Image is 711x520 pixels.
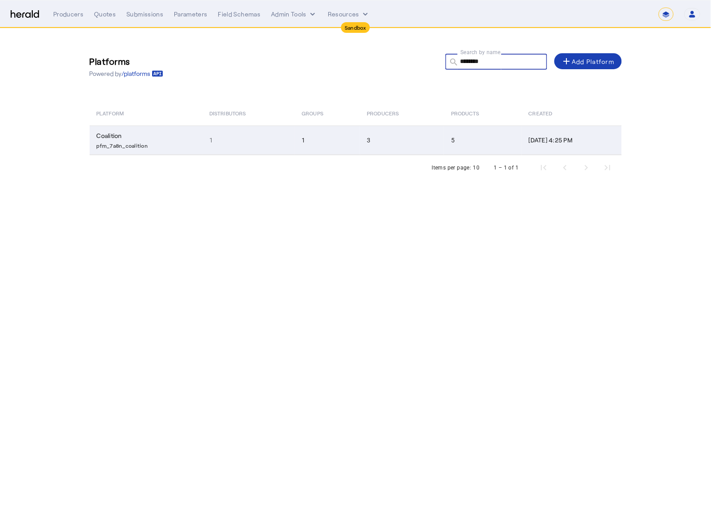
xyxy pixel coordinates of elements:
[295,101,360,126] th: Groups
[90,55,163,67] h3: Platforms
[11,10,39,19] img: Herald Logo
[494,163,519,172] div: 1 – 1 of 1
[97,140,199,149] p: pfm_7a8n_coalition
[328,10,370,19] button: Resources dropdown menu
[360,101,444,126] th: Producers
[122,69,163,78] a: /platforms
[94,10,116,19] div: Quotes
[562,56,615,67] div: Add Platform
[126,10,163,19] div: Submissions
[341,22,370,33] div: Sandbox
[360,126,444,155] td: 3
[202,101,295,126] th: Distributors
[522,126,622,155] td: [DATE] 4:25 PM
[432,163,471,172] div: Items per page:
[53,10,83,19] div: Producers
[554,53,622,69] button: Add Platform
[218,10,261,19] div: Field Schemas
[90,126,203,155] td: Coalition
[90,69,163,78] p: Powered by
[444,126,522,155] td: 5
[90,101,203,126] th: Platform
[295,126,360,155] td: 1
[562,56,572,67] mat-icon: add
[271,10,317,19] button: internal dropdown menu
[445,57,460,68] mat-icon: search
[174,10,208,19] div: Parameters
[444,101,522,126] th: Products
[460,49,501,55] mat-label: Search by name
[202,126,295,155] td: 1
[473,163,480,172] div: 10
[522,101,622,126] th: Created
